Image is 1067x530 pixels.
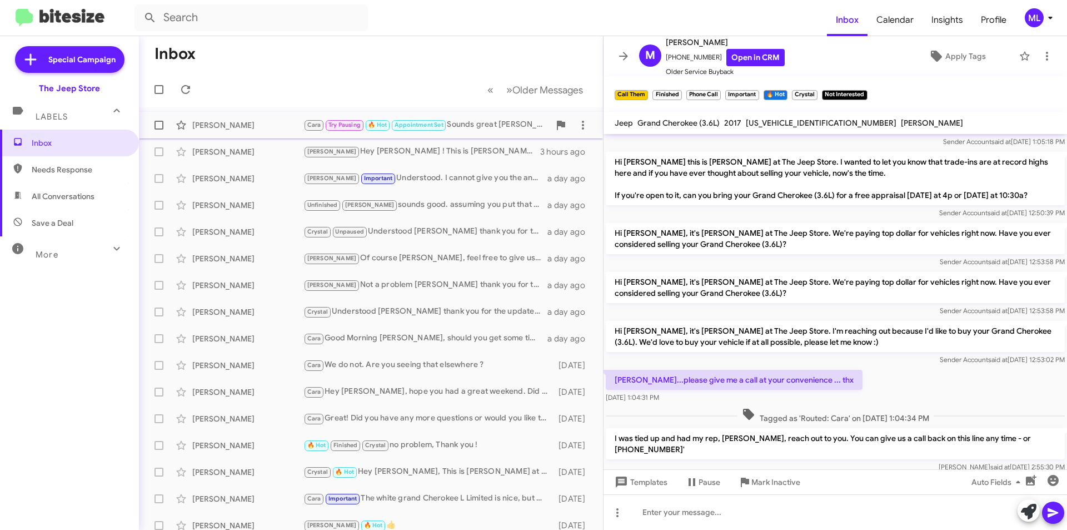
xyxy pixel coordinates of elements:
button: Previous [481,78,500,101]
span: said at [991,137,1011,146]
div: a day ago [547,280,594,291]
div: [DATE] [553,493,594,504]
p: Hi [PERSON_NAME], it's [PERSON_NAME] at The Jeep Store. We're paying top dollar for vehicles righ... [606,272,1065,303]
div: Hey [PERSON_NAME] ! This is [PERSON_NAME] lefthand sales manager at Seaview jeep in [GEOGRAPHIC_D... [303,145,540,158]
div: a day ago [547,200,594,211]
small: 🔥 Hot [764,90,787,100]
div: [PERSON_NAME] [192,413,303,424]
small: Finished [652,90,681,100]
span: 🔥 Hot [364,522,383,529]
div: Hey [PERSON_NAME], hope you had a great weekend. Did you give anymore thought to this gladiator w... [303,385,553,398]
span: Pause [699,472,720,492]
div: Hey [PERSON_NAME], This is [PERSON_NAME] at the jeep store in [GEOGRAPHIC_DATA]. Hope you are wel... [303,465,553,478]
span: [PERSON_NAME] [666,36,785,49]
small: Crystal [792,90,817,100]
span: Crystal [307,468,328,475]
span: Save a Deal [32,217,73,229]
span: Tagged as 'Routed: Cara' on [DATE] 1:04:34 PM [737,408,934,424]
div: [PERSON_NAME] [192,200,303,211]
div: The Jeep Store [39,83,100,94]
small: Call Them [615,90,648,100]
div: [DATE] [553,440,594,451]
div: a day ago [547,226,594,237]
div: [DATE] [553,467,594,478]
span: More [36,250,58,260]
span: Grand Cherokee (3.6L) [637,118,720,128]
span: Jeep [615,118,633,128]
div: We do not. Are you seeing that elsewhere ? [303,359,553,372]
span: Needs Response [32,164,126,175]
div: a day ago [547,306,594,318]
span: Cara [307,361,321,369]
span: 2017 [724,118,741,128]
span: Special Campaign [48,54,116,65]
span: Older Service Buyback [666,66,785,77]
span: Older Messages [512,84,583,96]
span: [US_VEHICLE_IDENTIFICATION_NUMBER] [746,118,896,128]
span: said at [988,209,1007,217]
div: Understood [PERSON_NAME] thank you for the update. I will mark your record here and should anythi... [303,225,547,238]
div: sounds good. assuming you put that amount down you would be financing just under 88k but i will g... [303,199,547,211]
div: [PERSON_NAME] [192,146,303,157]
span: Cara [307,495,321,502]
button: Mark Inactive [729,472,809,492]
span: Cara [307,335,321,342]
div: ML [1025,8,1044,27]
span: Important [328,495,357,502]
span: Cara [307,121,321,128]
span: [PHONE_NUMBER] [666,49,785,66]
div: [DATE] [553,360,594,371]
span: Cara [307,388,321,395]
button: ML [1015,8,1055,27]
span: [PERSON_NAME] [307,175,357,182]
span: Cara [307,415,321,422]
span: 🔥 Hot [335,468,354,475]
a: Special Campaign [15,46,124,73]
span: Mark Inactive [751,472,800,492]
span: [PERSON_NAME] [345,201,395,209]
div: Great! Did you have any more questions or would you like to revisit the certified Ram with [PERSO... [303,412,553,425]
span: Sender Account [DATE] 12:53:58 PM [940,306,1065,315]
a: Inbox [827,4,867,36]
span: Important [364,175,393,182]
span: Finished [333,442,358,449]
span: said at [988,355,1008,364]
a: Insights [923,4,972,36]
p: Hi [PERSON_NAME], it's [PERSON_NAME] at The Jeep Store. I'm reaching out because I'd like to buy ... [606,321,1065,352]
div: Sounds great [PERSON_NAME], Thank you very much and see you a little later. [303,118,550,131]
button: Auto Fields [963,472,1034,492]
div: [PERSON_NAME] [192,306,303,318]
small: Not Interested [822,90,867,100]
span: [PERSON_NAME] [307,148,357,155]
div: [PERSON_NAME] [192,440,303,451]
span: Sender Account [DATE] 12:53:58 PM [940,257,1065,266]
p: I was tied up and had my rep, [PERSON_NAME], reach out to you. You can give us a call back on thi... [606,428,1065,459]
nav: Page navigation example [481,78,590,101]
a: Calendar [867,4,923,36]
span: Templates [612,472,667,492]
div: [PERSON_NAME] [192,493,303,504]
div: a day ago [547,173,594,184]
span: Crystal [307,228,328,235]
div: The white grand Cherokee L Limited is nice, but my wife does not like the cream color interior. I... [303,492,553,505]
span: » [506,83,512,97]
div: Not a problem [PERSON_NAME] thank you for the update and I will change the record here. Have a gr... [303,279,547,291]
small: Important [725,90,759,100]
span: [PERSON_NAME] [307,522,357,529]
div: [PERSON_NAME] [192,333,303,344]
button: Apply Tags [900,46,1014,66]
small: Phone Call [686,90,721,100]
div: [PERSON_NAME] [192,120,303,131]
span: All Conversations [32,191,94,202]
span: Crystal [307,308,328,315]
span: [PERSON_NAME] [307,281,357,289]
div: Of course [PERSON_NAME], feel free to give us a call here when he has some time [303,252,547,265]
div: [PERSON_NAME] [192,360,303,371]
h1: Inbox [154,45,196,63]
div: [DATE] [553,413,594,424]
span: M [645,47,655,65]
span: Sender Account [DATE] 12:53:02 PM [940,355,1065,364]
div: Understood [PERSON_NAME] thank you for the update. we will change our records here. Have a great ... [303,305,547,318]
span: Auto Fields [971,472,1025,492]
